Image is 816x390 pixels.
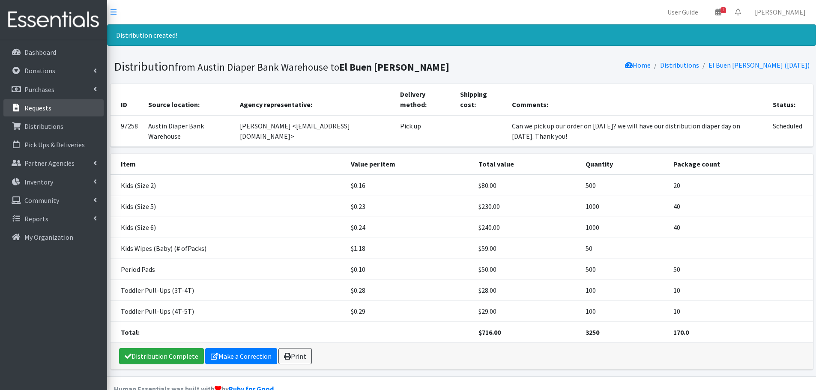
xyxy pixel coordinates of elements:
a: Distribution Complete [119,348,204,364]
td: [PERSON_NAME] <[EMAIL_ADDRESS][DOMAIN_NAME]> [235,115,395,147]
th: Value per item [346,154,473,175]
p: Requests [24,104,51,112]
td: Kids (Size 5) [111,196,346,217]
td: Kids Wipes (Baby) (# ofPacks) [111,238,346,259]
th: Shipping cost: [455,84,507,115]
td: $0.29 [346,301,473,322]
p: Purchases [24,85,54,94]
a: Home [625,61,651,69]
a: Purchases [3,81,104,98]
td: 10 [668,280,813,301]
a: [PERSON_NAME] [748,3,813,21]
td: 500 [580,175,668,196]
a: User Guide [661,3,705,21]
small: from Austin Diaper Bank Warehouse to [175,61,449,73]
strong: Total: [121,328,140,336]
td: 50 [580,238,668,259]
span: 1 [720,7,726,13]
p: Distributions [24,122,63,131]
td: 100 [580,301,668,322]
th: Package count [668,154,813,175]
td: Period Pads [111,259,346,280]
td: 50 [668,259,813,280]
td: Kids (Size 2) [111,175,346,196]
td: $29.00 [473,301,580,322]
a: El Buen [PERSON_NAME] ([DATE]) [708,61,810,69]
p: Donations [24,66,55,75]
a: Make a Correction [205,348,277,364]
td: $0.16 [346,175,473,196]
th: Agency representative: [235,84,395,115]
th: Status: [768,84,813,115]
img: HumanEssentials [3,6,104,34]
a: My Organization [3,229,104,246]
a: Dashboard [3,44,104,61]
td: Kids (Size 6) [111,217,346,238]
td: $28.00 [473,280,580,301]
a: Requests [3,99,104,116]
p: Partner Agencies [24,159,75,167]
td: $0.23 [346,196,473,217]
td: Can we pick up our order on [DATE]? we will have our distribution diaper day on [DATE]. Thank you! [507,115,768,147]
a: Inventory [3,173,104,191]
a: 1 [708,3,728,21]
a: Distributions [660,61,699,69]
a: Donations [3,62,104,79]
td: 1000 [580,217,668,238]
a: Community [3,192,104,209]
a: Partner Agencies [3,155,104,172]
td: $230.00 [473,196,580,217]
p: Inventory [24,178,53,186]
td: Austin Diaper Bank Warehouse [143,115,235,147]
td: 10 [668,301,813,322]
a: Reports [3,210,104,227]
p: Reports [24,214,48,223]
td: $0.10 [346,259,473,280]
b: El Buen [PERSON_NAME] [339,61,449,73]
td: $50.00 [473,259,580,280]
td: Scheduled [768,115,813,147]
td: $59.00 [473,238,580,259]
td: Toddler Pull-Ups (4T-5T) [111,301,346,322]
td: 20 [668,175,813,196]
td: 97258 [111,115,143,147]
strong: $716.00 [478,328,501,336]
td: $80.00 [473,175,580,196]
th: Quantity [580,154,668,175]
p: Community [24,196,59,205]
h1: Distribution [114,59,459,74]
p: Dashboard [24,48,56,57]
th: Delivery method: [395,84,454,115]
a: Distributions [3,118,104,135]
td: 500 [580,259,668,280]
th: Comments: [507,84,768,115]
strong: 3250 [586,328,599,336]
td: $1.18 [346,238,473,259]
td: 40 [668,196,813,217]
strong: 170.0 [673,328,689,336]
p: My Organization [24,233,73,241]
td: 1000 [580,196,668,217]
td: $0.24 [346,217,473,238]
div: Distribution created! [107,24,816,46]
td: $0.28 [346,280,473,301]
td: Pick up [395,115,454,147]
td: $240.00 [473,217,580,238]
td: 100 [580,280,668,301]
th: Source location: [143,84,235,115]
p: Pick Ups & Deliveries [24,140,85,149]
th: ID [111,84,143,115]
th: Item [111,154,346,175]
th: Total value [473,154,580,175]
td: Toddler Pull-Ups (3T-4T) [111,280,346,301]
td: 40 [668,217,813,238]
a: Print [278,348,312,364]
a: Pick Ups & Deliveries [3,136,104,153]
